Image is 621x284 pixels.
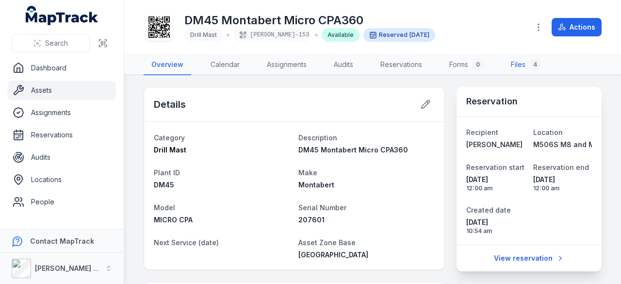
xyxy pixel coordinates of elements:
[466,95,518,108] h3: Reservation
[8,103,116,122] a: Assignments
[533,163,589,171] span: Reservation end
[472,59,484,70] div: 0
[154,216,193,224] span: MICRO CPA
[8,125,116,145] a: Reservations
[488,249,571,267] a: View reservation
[373,55,430,75] a: Reservations
[466,206,511,214] span: Created date
[533,140,592,150] a: M506S M8 and M5E Mainline Tunnels
[154,146,186,154] span: Drill Mast
[154,203,175,212] span: Model
[298,203,346,212] span: Serial Number
[190,31,217,38] span: Drill Mast
[154,98,186,111] h2: Details
[503,55,549,75] a: Files4
[533,175,592,184] span: [DATE]
[466,163,524,171] span: Reservation start
[529,59,541,70] div: 4
[533,175,592,192] time: 10/1/2025, 12:00:00 AM
[203,55,247,75] a: Calendar
[298,134,337,142] span: Description
[298,146,408,154] span: DM45 Montabert Micro CPA360
[533,128,563,136] span: Location
[184,13,435,28] h1: DM45 Montabert Micro CPA360
[8,148,116,167] a: Audits
[30,237,94,245] strong: Contact MapTrack
[298,251,368,259] span: [GEOGRAPHIC_DATA]
[466,227,525,235] span: 10:54 am
[259,55,314,75] a: Assignments
[466,217,525,235] time: 8/26/2025, 10:54:05 AM
[45,38,68,48] span: Search
[8,170,116,189] a: Locations
[409,31,429,39] time: 9/28/2025, 12:00:00 AM
[8,58,116,78] a: Dashboard
[552,18,602,36] button: Actions
[35,264,114,272] strong: [PERSON_NAME] Group
[298,238,356,247] span: Asset Zone Base
[441,55,491,75] a: Forms0
[363,28,435,42] div: Reserved
[533,184,592,192] span: 12:00 am
[326,55,361,75] a: Audits
[298,181,334,189] span: Montabert
[154,238,219,247] span: Next Service (date)
[154,134,185,142] span: Category
[154,168,180,177] span: Plant ID
[26,6,98,25] a: MapTrack
[154,181,174,189] span: DM45
[409,31,429,38] span: [DATE]
[144,55,191,75] a: Overview
[298,216,325,224] span: 207601
[466,128,498,136] span: Recipient
[12,34,90,52] button: Search
[466,175,525,184] span: [DATE]
[466,175,525,192] time: 9/28/2025, 12:00:00 AM
[322,28,360,42] div: Available
[298,168,317,177] span: Make
[233,28,311,42] div: [PERSON_NAME]-153
[8,81,116,100] a: Assets
[8,192,116,212] a: People
[466,217,525,227] span: [DATE]
[466,184,525,192] span: 12:00 am
[466,140,525,150] a: [PERSON_NAME]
